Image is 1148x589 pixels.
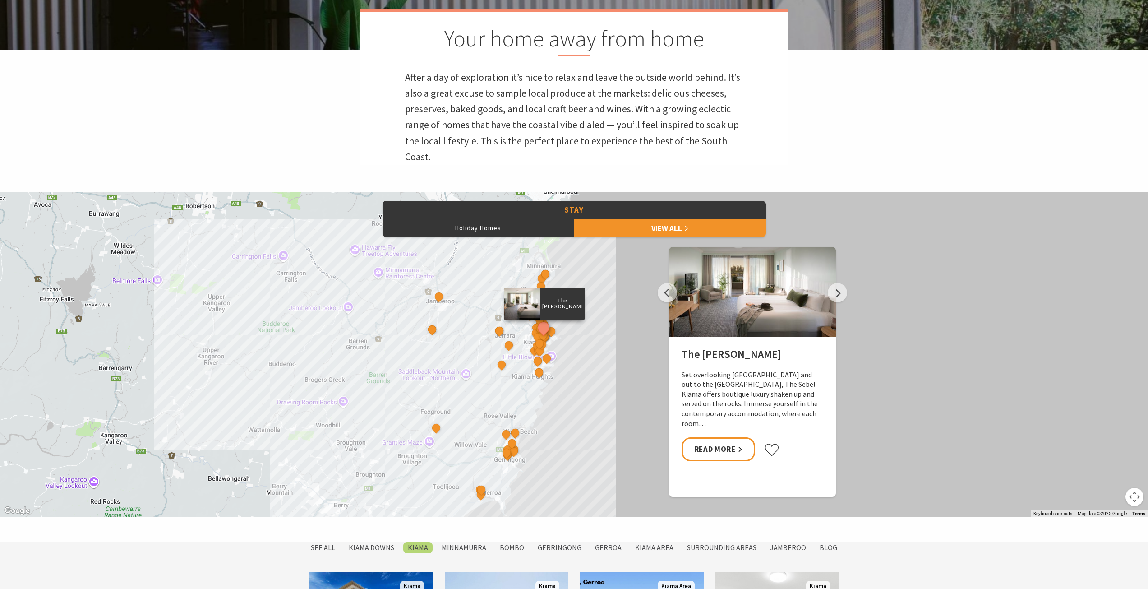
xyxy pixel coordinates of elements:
[430,422,442,434] button: See detail about EagleView Park
[535,320,552,336] button: See detail about The Sebel Kiama
[574,219,766,237] a: View All
[503,339,515,351] button: See detail about Greyleigh Kiama
[495,542,529,553] label: Bombo
[765,542,811,553] label: Jamberoo
[403,542,433,553] label: Kiama
[658,283,677,302] button: Previous
[590,542,626,553] label: Gerroa
[475,489,487,501] button: See detail about Seven Mile Beach Holiday Park
[2,505,32,517] a: Open this area in Google Maps (opens a new window)
[541,352,553,364] button: See detail about Amaroo Kiama
[437,542,491,553] label: Minnamurra
[682,348,823,364] h2: The [PERSON_NAME]
[631,542,678,553] label: Kiama Area
[539,268,551,280] button: See detail about Beach House on Johnson
[506,437,518,449] button: See detail about Werri Beach Holiday Park
[502,449,513,461] button: See detail about Park Ridge Retreat
[533,314,545,325] button: See detail about Bombo Hideaway
[493,325,505,337] button: See detail about Cicada Luxury Camping
[545,325,557,337] button: See detail about Kiama Harbour Cabins
[509,427,521,439] button: See detail about Sundara Beach House
[533,366,545,378] button: See detail about Bask at Loves Bay
[815,542,842,553] label: Blog
[534,345,545,357] button: See detail about Kendalls Beach Holiday Park
[1078,511,1127,516] span: Map data ©2025 Google
[495,359,507,371] button: See detail about Saddleback Grove
[535,280,546,292] button: See detail about Casa Mar Azul
[539,297,585,311] p: The [PERSON_NAME]
[306,542,340,553] label: SEE All
[475,484,487,496] button: See detail about Discovery Parks - Gerroa
[2,505,32,517] img: Google
[433,291,445,302] button: See detail about Jamberoo Pub and Saleyard Motel
[682,542,761,553] label: Surrounding Areas
[764,443,779,457] button: Click to favourite The Sebel Kiama
[524,309,535,321] button: See detail about That Retro Place Kiama
[682,370,823,429] p: Set overlooking [GEOGRAPHIC_DATA] and out to the [GEOGRAPHIC_DATA], The Sebel Kiama offers boutiq...
[533,542,586,553] label: Gerringong
[534,338,545,349] button: See detail about Bikini Surf Beach Kiama
[426,324,438,335] button: See detail about Jamberoo Valley Farm Cottages
[405,25,743,56] h2: Your home away from home
[383,201,766,219] button: Stay
[383,219,574,237] button: Holiday Homes
[344,542,399,553] label: Kiama Downs
[682,437,755,461] a: Read More
[1132,511,1145,516] a: Terms (opens in new tab)
[828,283,847,302] button: Next
[1125,488,1143,506] button: Map camera controls
[405,70,743,165] p: After a day of exploration it’s nice to relax and leave the outside world behind. It’s also a gre...
[500,428,512,440] button: See detail about Mercure Gerringong Resort
[1033,510,1072,517] button: Keyboard shortcuts
[532,355,544,367] button: See detail about BIG4 Easts Beach Holiday Park
[501,447,512,459] button: See detail about Coast and Country Holidays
